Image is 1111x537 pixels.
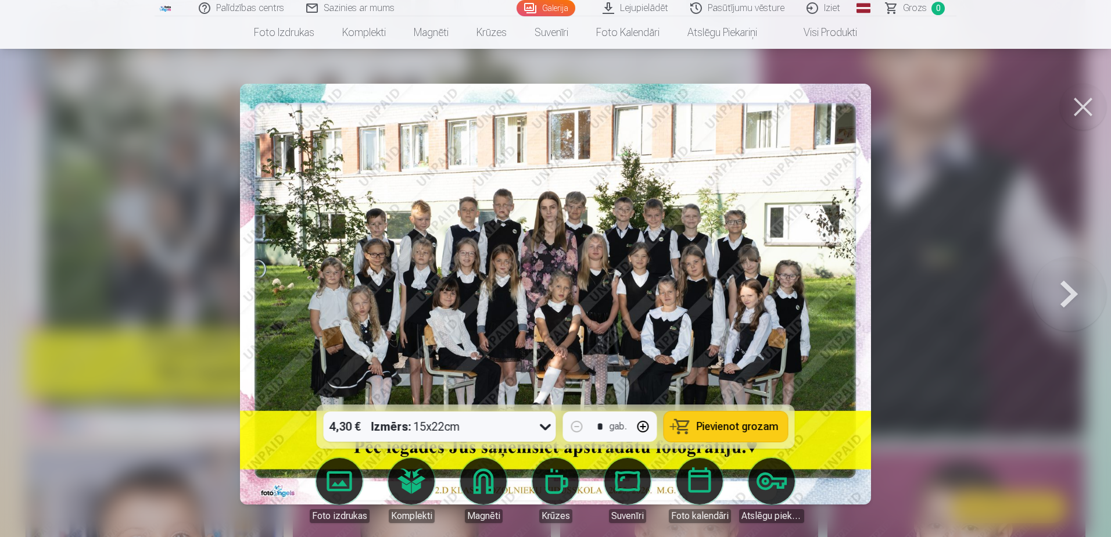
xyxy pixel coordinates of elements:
div: gab. [610,420,627,434]
div: 15x22cm [371,411,460,442]
a: Foto izdrukas [307,458,372,523]
a: Foto izdrukas [240,16,328,49]
div: Foto izdrukas [310,509,370,523]
a: Magnēti [451,458,516,523]
div: Atslēgu piekariņi [739,509,804,523]
div: Suvenīri [609,509,646,523]
a: Atslēgu piekariņi [739,458,804,523]
a: Suvenīri [595,458,660,523]
div: Foto kalendāri [669,509,731,523]
div: Komplekti [389,509,435,523]
div: Magnēti [465,509,503,523]
span: Grozs [903,1,927,15]
a: Komplekti [379,458,444,523]
strong: Izmērs : [371,418,411,435]
a: Magnēti [400,16,463,49]
a: Suvenīri [521,16,582,49]
a: Foto kalendāri [667,458,732,523]
a: Komplekti [328,16,400,49]
a: Foto kalendāri [582,16,673,49]
a: Krūzes [523,458,588,523]
img: /fa1 [159,5,172,12]
a: Visi produkti [771,16,871,49]
span: Pievienot grozam [697,421,779,432]
div: 4,30 € [324,411,367,442]
span: 0 [931,2,945,15]
div: Krūzes [539,509,572,523]
button: Pievienot grozam [664,411,788,442]
a: Krūzes [463,16,521,49]
a: Atslēgu piekariņi [673,16,771,49]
